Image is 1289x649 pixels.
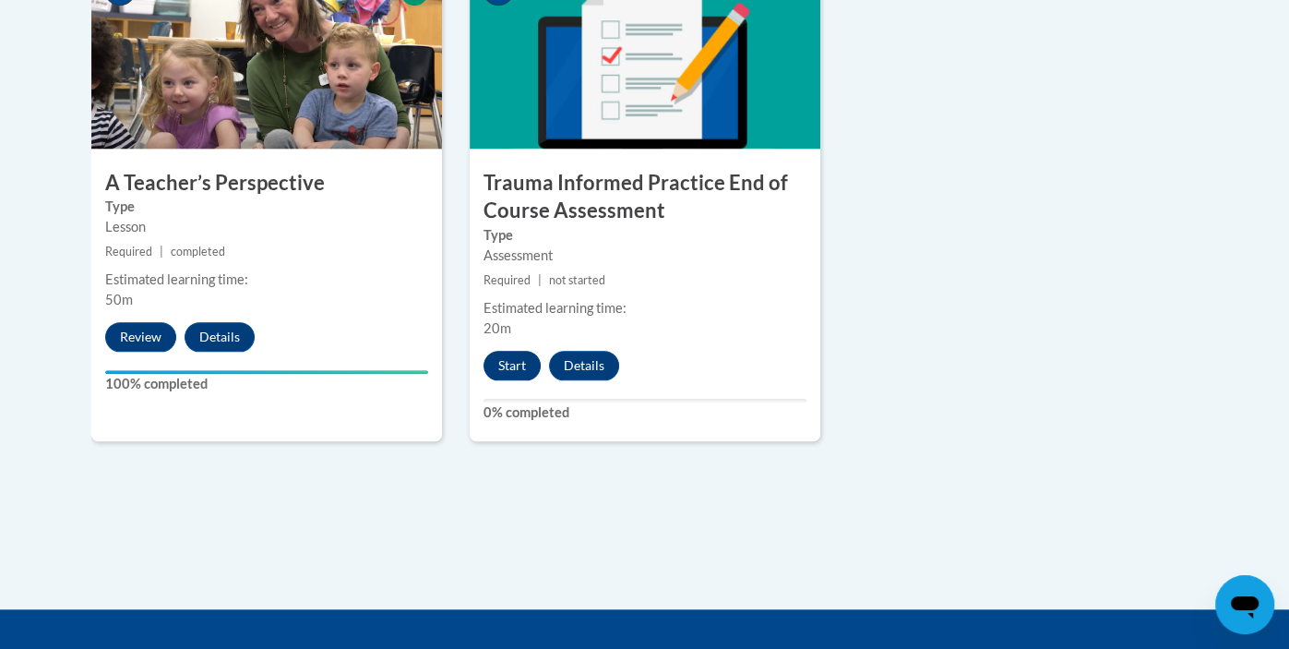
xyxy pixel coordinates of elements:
div: Estimated learning time: [483,298,806,318]
span: Required [483,273,531,287]
h3: A Teacher’s Perspective [91,169,442,198]
button: Start [483,351,541,380]
button: Review [105,322,176,352]
div: Your progress [105,370,428,374]
span: Required [105,245,152,258]
span: | [160,245,163,258]
label: Type [483,225,806,246]
span: 20m [483,320,511,336]
span: not started [549,273,605,287]
div: Lesson [105,217,428,237]
iframe: Button to launch messaging window [1215,575,1274,634]
button: Details [185,322,255,352]
div: Assessment [483,246,806,266]
div: Estimated learning time: [105,270,428,290]
button: Details [549,351,619,380]
span: | [538,273,542,287]
span: completed [171,245,225,258]
label: Type [105,197,428,217]
label: 0% completed [483,403,806,423]
span: 50m [105,292,133,307]
h3: Trauma Informed Practice End of Course Assessment [470,169,820,226]
label: 100% completed [105,374,428,394]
